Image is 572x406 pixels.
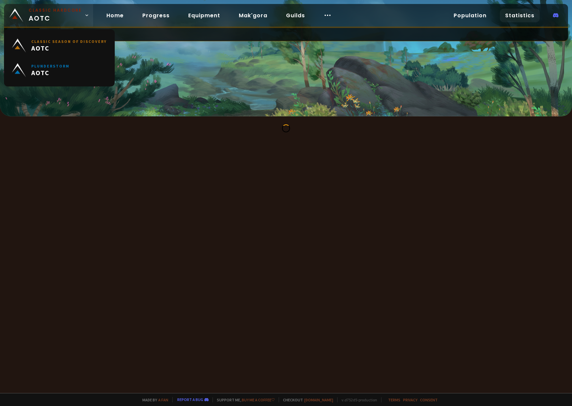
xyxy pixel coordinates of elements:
[337,397,377,402] span: v. d752d5 - production
[29,7,82,13] small: Classic Hardcore
[183,9,225,22] a: Equipment
[40,28,73,41] a: Deaths
[279,397,333,402] span: Checkout
[304,397,333,402] a: [DOMAIN_NAME]
[101,9,129,22] a: Home
[137,9,175,22] a: Progress
[242,397,275,402] a: Buy me a coffee
[281,9,310,22] a: Guilds
[31,39,107,44] small: Classic Season of Discovery
[8,58,111,82] a: PlunderstormAOTC
[4,4,93,27] a: Classic HardcoreAOTC
[500,9,540,22] a: Statistics
[138,397,168,402] span: Made by
[158,397,168,402] a: a fan
[213,397,275,402] span: Support me,
[4,28,40,41] a: General
[420,397,438,402] a: Consent
[388,397,400,402] a: Terms
[31,68,70,77] span: AOTC
[31,64,70,68] small: Plunderstorm
[233,9,273,22] a: Mak'gora
[403,397,417,402] a: Privacy
[29,7,82,23] span: AOTC
[177,397,203,402] a: Report a bug
[448,9,492,22] a: Population
[31,44,107,52] span: AOTC
[8,33,111,58] a: Classic Season of DiscoveryAOTC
